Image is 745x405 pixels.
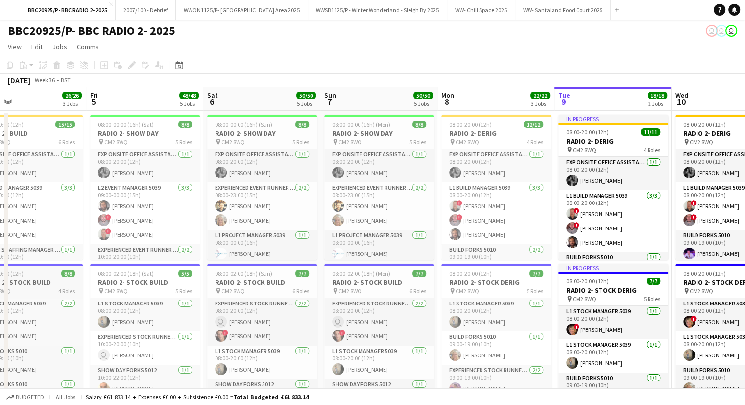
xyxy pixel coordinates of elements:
button: WW- Santaland Food Court 2025 [515,0,611,20]
h3: RADIO 2- STOCK BUILD [324,278,434,287]
app-card-role: L1 Stock Manager 50391/108:00-20:00 (12h)![PERSON_NAME] [558,306,668,339]
button: WWON1125/P- [GEOGRAPHIC_DATA] Area 2025 [176,0,308,20]
app-card-role: L1 Build Manager 50393/308:00-20:00 (12h)![PERSON_NAME]![PERSON_NAME][PERSON_NAME] [441,182,551,244]
span: CM2 8WQ [690,287,713,295]
div: 08:00-20:00 (12h)12/12RADIO 2- DERIG CM2 8WQ4 RolesExp Onsite Office Assistant 50121/108:00-20:00... [441,115,551,260]
h3: RADIO 2- DERIG [441,129,551,138]
span: Wed [675,91,688,100]
app-card-role: Experienced Event Runner 50122/208:00-23:00 (15h)[PERSON_NAME][PERSON_NAME] [207,182,317,230]
span: Edit [31,42,43,51]
span: 08:00-00:00 (16h) (Mon) [332,121,390,128]
app-user-avatar: Grace Shorten [716,25,727,37]
span: All jobs [54,393,77,401]
span: 08:00-02:00 (18h) (Sun) [215,270,272,277]
span: 5 Roles [644,295,660,303]
span: ! [691,200,697,206]
a: View [4,40,25,53]
div: 3 Jobs [63,100,81,107]
span: 12/12 [524,121,543,128]
span: Mon [441,91,454,100]
span: Jobs [52,42,67,51]
button: Budgeted [5,392,46,403]
button: BBC20925/P- BBC RADIO 2- 2025 [20,0,116,20]
span: Sun [324,91,336,100]
span: 08:00-20:00 (12h) [683,270,726,277]
span: 6 Roles [409,287,426,295]
div: Salary £61 833.14 + Expenses £0.00 + Subsistence £0.00 = [86,393,309,401]
app-card-role: Experienced Event Runner 50122/210:00-20:00 (10h) [90,244,200,292]
div: 5 Jobs [297,100,315,107]
span: 10 [674,96,688,107]
span: 5 [89,96,98,107]
span: 5/5 [178,270,192,277]
app-card-role: L1 Stock Manager 50391/108:00-20:00 (12h)[PERSON_NAME] [441,298,551,331]
app-card-role: L1 Build Manager 50393/308:00-20:00 (12h)![PERSON_NAME]![PERSON_NAME][PERSON_NAME] [558,190,668,252]
span: 6 [206,96,218,107]
span: Budgeted [16,394,44,401]
span: 5 Roles [292,138,309,146]
span: 5 Roles [527,287,543,295]
div: 08:00-00:00 (16h) (Sun)8/8RADIO 2- SHOW DAY CM2 8WQ5 RolesExp Onsite Office Assistant 50121/108:0... [207,115,317,260]
div: [DATE] [8,76,30,85]
span: CM2 8WQ [573,146,596,153]
span: 7/7 [295,270,309,277]
span: 26/26 [62,92,82,99]
span: 08:00-20:00 (12h) [566,128,609,136]
span: Tue [558,91,570,100]
div: In progress [558,264,668,272]
a: Comms [73,40,103,53]
span: 8/8 [295,121,309,128]
app-card-role: Exp Onsite Office Assistant 50121/108:00-20:00 (12h)[PERSON_NAME] [558,157,668,190]
h3: RADIO 2- SHOW DAY [207,129,317,138]
button: WW- Chill Space 2025 [447,0,515,20]
app-card-role: Show Day Forks 50121/110:00-22:00 (12h)[PERSON_NAME] [90,365,200,398]
span: 48/48 [179,92,199,99]
span: 22/22 [530,92,550,99]
h3: RADIO 2- SHOW DAY [324,129,434,138]
app-card-role: Exp Onsite Office Assistant 50121/108:00-20:00 (12h)[PERSON_NAME] [207,149,317,182]
span: CM2 8WQ [456,138,479,146]
span: 08:00-02:00 (18h) (Sat) [98,270,154,277]
h3: RADIO 2- SHOW DAY [90,129,200,138]
app-card-role: Exp Onsite Office Assistant 50121/108:00-20:00 (12h)[PERSON_NAME] [90,149,200,182]
app-card-role: Experienced Stock Runner 50122/208:00-20:00 (12h) [PERSON_NAME]![PERSON_NAME] [324,298,434,346]
span: 6 Roles [292,287,309,295]
span: 08:00-00:00 (16h) (Sun) [215,121,272,128]
span: 11/11 [641,128,660,136]
app-card-role: Build Forks 50101/1 [558,252,668,285]
app-user-avatar: Grace Shorten [725,25,737,37]
app-job-card: In progress08:00-20:00 (12h)11/11RADIO 2- DERIG CM2 8WQ4 RolesExp Onsite Office Assistant 50121/1... [558,115,668,260]
span: ! [222,330,228,336]
span: CM2 8WQ [221,287,245,295]
a: Edit [27,40,47,53]
div: 08:00-00:00 (16h) (Mon)8/8RADIO 2- SHOW DAY CM2 8WQ5 RolesExp Onsite Office Assistant 50121/108:0... [324,115,434,260]
app-user-avatar: Elizabeth Ramirez Baca [706,25,718,37]
app-card-role: L1 Stock Manager 50391/108:00-20:00 (12h)[PERSON_NAME] [324,346,434,379]
span: 7/7 [529,270,543,277]
span: 8 [440,96,454,107]
app-card-role: Build Forks 50102/209:00-19:00 (10h) [441,244,551,292]
span: ! [457,214,462,220]
app-job-card: 08:00-00:00 (16h) (Sat)8/8RADIO 2- SHOW DAY CM2 8WQ5 RolesExp Onsite Office Assistant 50121/108:0... [90,115,200,260]
app-card-role: L1 Project Manager 50391/108:00-00:00 (16h)[PERSON_NAME] [324,230,434,263]
span: 5 Roles [175,138,192,146]
span: 7/7 [647,278,660,285]
h3: RADIO 2- STOCK DERIG [558,286,668,295]
app-card-role: L1 Project Manager 50391/108:00-00:00 (16h)[PERSON_NAME] [207,230,317,263]
span: 7/7 [412,270,426,277]
span: 15/15 [55,121,75,128]
span: CM2 8WQ [573,295,596,303]
span: Comms [77,42,99,51]
span: Total Budgeted £61 833.14 [233,393,309,401]
app-card-role: Exp Onsite Office Assistant 50121/108:00-20:00 (12h)[PERSON_NAME] [324,149,434,182]
span: CM2 8WQ [338,138,362,146]
h1: BBC20925/P- BBC RADIO 2- 2025 [8,24,175,38]
h3: RADIO 2- STOCK DERIG [441,278,551,287]
button: 2007/100 - Debrief [116,0,176,20]
button: WWSB1125/P - Winter Wonderland - Sleigh By 2025 [308,0,447,20]
span: CM2 8WQ [690,138,713,146]
div: 3 Jobs [531,100,550,107]
app-card-role: L1 Stock Manager 50391/108:00-20:00 (12h)[PERSON_NAME] [90,298,200,331]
